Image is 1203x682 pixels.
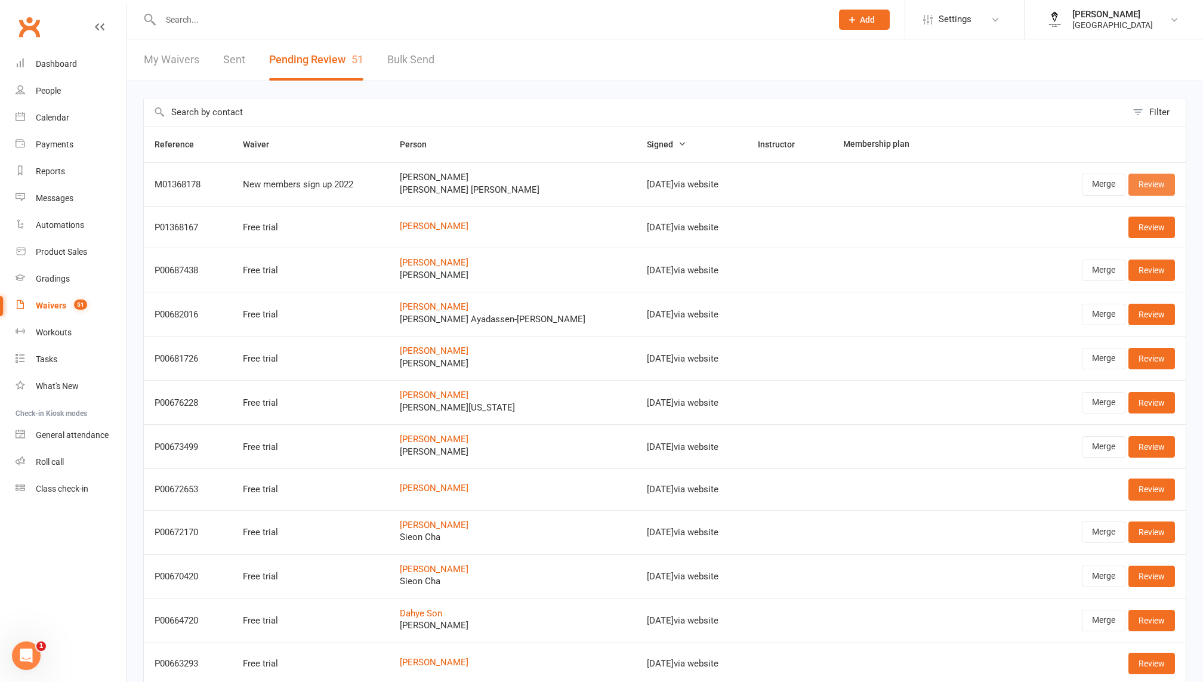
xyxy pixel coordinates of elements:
[16,319,126,346] a: Workouts
[647,137,686,152] button: Signed
[647,354,736,364] div: [DATE] via website
[1128,260,1175,281] a: Review
[36,457,64,467] div: Roll call
[243,442,378,452] div: Free trial
[647,180,736,190] div: [DATE] via website
[16,239,126,266] a: Product Sales
[1128,521,1175,543] a: Review
[269,39,363,81] button: Pending Review51
[16,373,126,400] a: What's New
[1082,392,1125,413] a: Merge
[400,390,625,400] a: [PERSON_NAME]
[36,274,70,283] div: Gradings
[12,641,41,670] iframe: Intercom live chat
[155,354,221,364] div: P00681726
[36,381,79,391] div: What's New
[647,266,736,276] div: [DATE] via website
[400,359,625,369] span: [PERSON_NAME]
[1149,105,1170,119] div: Filter
[155,137,207,152] button: Reference
[400,564,625,575] a: [PERSON_NAME]
[74,300,87,310] span: 51
[155,485,221,495] div: P00672653
[16,131,126,158] a: Payments
[36,430,109,440] div: General attendance
[400,185,625,195] span: [PERSON_NAME] [PERSON_NAME]
[400,403,625,413] span: [PERSON_NAME][US_STATE]
[647,485,736,495] div: [DATE] via website
[1082,521,1125,543] a: Merge
[144,98,1127,126] input: Search by contact
[243,137,282,152] button: Waiver
[155,442,221,452] div: P00673499
[860,15,875,24] span: Add
[1082,174,1125,195] a: Merge
[647,310,736,320] div: [DATE] via website
[1082,610,1125,631] a: Merge
[36,113,69,122] div: Calendar
[400,621,625,631] span: [PERSON_NAME]
[243,180,378,190] div: New members sign up 2022
[400,609,625,619] a: Dahye Son
[400,576,625,587] span: Sieon Cha
[16,449,126,476] a: Roll call
[36,86,61,95] div: People
[144,39,199,81] a: My Waivers
[758,137,808,152] button: Instructor
[939,6,971,33] span: Settings
[36,193,73,203] div: Messages
[243,572,378,582] div: Free trial
[400,270,625,280] span: [PERSON_NAME]
[155,398,221,408] div: P00676228
[1128,304,1175,325] a: Review
[839,10,890,30] button: Add
[400,658,625,668] a: [PERSON_NAME]
[243,527,378,538] div: Free trial
[223,39,245,81] a: Sent
[243,485,378,495] div: Free trial
[400,172,625,183] span: [PERSON_NAME]
[36,328,72,337] div: Workouts
[155,572,221,582] div: P00670420
[400,520,625,530] a: [PERSON_NAME]
[647,572,736,582] div: [DATE] via website
[36,59,77,69] div: Dashboard
[243,616,378,626] div: Free trial
[16,346,126,373] a: Tasks
[16,266,126,292] a: Gradings
[16,292,126,319] a: Waivers 51
[36,641,46,651] span: 1
[400,447,625,457] span: [PERSON_NAME]
[400,140,440,149] span: Person
[16,212,126,239] a: Automations
[832,126,1050,162] th: Membership plan
[1127,98,1186,126] button: Filter
[647,659,736,669] div: [DATE] via website
[16,476,126,502] a: Class kiosk mode
[1072,20,1153,30] div: [GEOGRAPHIC_DATA]
[243,223,378,233] div: Free trial
[155,616,221,626] div: P00664720
[1082,304,1125,325] a: Merge
[243,266,378,276] div: Free trial
[387,39,434,81] a: Bulk Send
[647,442,736,452] div: [DATE] via website
[36,140,73,149] div: Payments
[400,137,440,152] button: Person
[1082,436,1125,458] a: Merge
[155,223,221,233] div: P01368167
[155,266,221,276] div: P00687438
[400,314,625,325] span: [PERSON_NAME] Ayadassen-[PERSON_NAME]
[1128,610,1175,631] a: Review
[243,398,378,408] div: Free trial
[1128,392,1175,413] a: Review
[36,484,88,493] div: Class check-in
[1128,174,1175,195] a: Review
[400,258,625,268] a: [PERSON_NAME]
[243,354,378,364] div: Free trial
[16,422,126,449] a: General attendance kiosk mode
[16,158,126,185] a: Reports
[400,532,625,542] span: Sieon Cha
[1128,653,1175,674] a: Review
[16,104,126,131] a: Calendar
